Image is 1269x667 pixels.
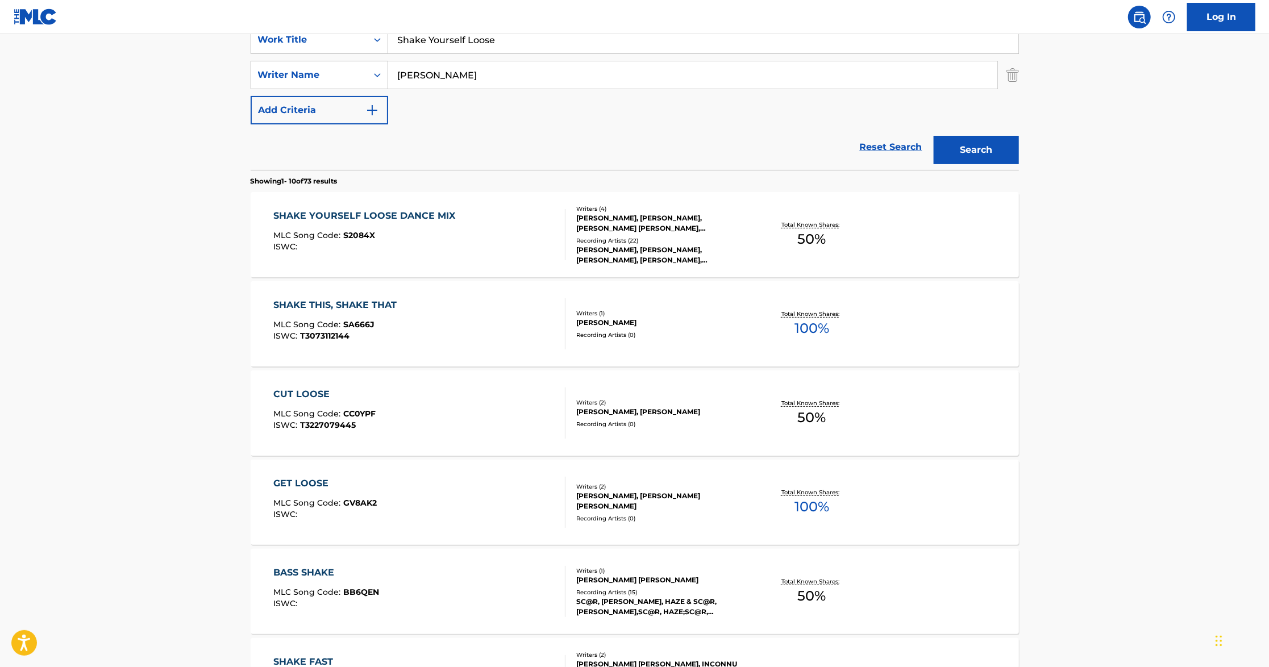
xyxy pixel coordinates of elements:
p: Total Known Shares: [781,488,842,497]
p: Showing 1 - 10 of 73 results [251,176,338,186]
a: SHAKE YOURSELF LOOSE DANCE MIXMLC Song Code:S2084XISWC:Writers (4)[PERSON_NAME], [PERSON_NAME], [... [251,192,1019,277]
span: 50 % [797,586,826,606]
img: Delete Criterion [1006,61,1019,89]
span: ISWC : [273,420,300,430]
div: Writers ( 2 ) [576,651,748,659]
div: Help [1158,6,1180,28]
span: GV8AK2 [343,498,377,508]
span: 100 % [794,497,829,517]
div: SHAKE THIS, SHAKE THAT [273,298,402,312]
img: 9d2ae6d4665cec9f34b9.svg [365,103,379,117]
div: [PERSON_NAME], [PERSON_NAME], [PERSON_NAME], [PERSON_NAME], [PERSON_NAME] [576,245,748,265]
img: search [1133,10,1146,24]
span: MLC Song Code : [273,230,343,240]
p: Total Known Shares: [781,577,842,586]
div: Writers ( 2 ) [576,482,748,491]
span: CC0YPF [343,408,376,419]
span: BB6QEN [343,587,379,597]
div: GET LOOSE [273,477,377,490]
span: MLC Song Code : [273,498,343,508]
button: Add Criteria [251,96,388,124]
span: ISWC : [273,241,300,252]
div: [PERSON_NAME], [PERSON_NAME] [576,407,748,417]
span: ISWC : [273,509,300,519]
span: 100 % [794,318,829,339]
span: MLC Song Code : [273,587,343,597]
span: T3073112144 [300,331,350,341]
span: MLC Song Code : [273,319,343,330]
div: Drag [1216,624,1222,658]
div: Recording Artists ( 0 ) [576,514,748,523]
a: Public Search [1128,6,1151,28]
div: SHAKE YOURSELF LOOSE DANCE MIX [273,209,461,223]
span: MLC Song Code : [273,408,343,419]
img: MLC Logo [14,9,57,25]
img: help [1162,10,1176,24]
div: Writers ( 2 ) [576,398,748,407]
div: Writer Name [258,68,360,82]
a: GET LOOSEMLC Song Code:GV8AK2ISWC:Writers (2)[PERSON_NAME], [PERSON_NAME] [PERSON_NAME]Recording ... [251,460,1019,545]
p: Total Known Shares: [781,310,842,318]
div: [PERSON_NAME], [PERSON_NAME] [PERSON_NAME] [576,491,748,511]
a: SHAKE THIS, SHAKE THATMLC Song Code:SA666JISWC:T3073112144Writers (1)[PERSON_NAME]Recording Artis... [251,281,1019,366]
span: ISWC : [273,331,300,341]
div: Writers ( 4 ) [576,205,748,213]
span: S2084X [343,230,375,240]
div: Recording Artists ( 0 ) [576,420,748,428]
div: Recording Artists ( 0 ) [576,331,748,339]
a: Log In [1187,3,1255,31]
span: 50 % [797,407,826,428]
div: Writers ( 1 ) [576,566,748,575]
button: Search [934,136,1019,164]
a: BASS SHAKEMLC Song Code:BB6QENISWC:Writers (1)[PERSON_NAME] [PERSON_NAME]Recording Artists (15)SC... [251,549,1019,634]
div: [PERSON_NAME] [PERSON_NAME] [576,575,748,585]
iframe: Chat Widget [1212,612,1269,667]
form: Search Form [251,26,1019,170]
div: BASS SHAKE [273,566,379,580]
div: Work Title [258,33,360,47]
span: SA666J [343,319,375,330]
span: 50 % [797,229,826,249]
a: Reset Search [854,135,928,160]
span: ISWC : [273,598,300,608]
div: Recording Artists ( 15 ) [576,588,748,597]
a: CUT LOOSEMLC Song Code:CC0YPFISWC:T3227079445Writers (2)[PERSON_NAME], [PERSON_NAME]Recording Art... [251,370,1019,456]
div: [PERSON_NAME], [PERSON_NAME], [PERSON_NAME] [PERSON_NAME], [PERSON_NAME] [576,213,748,234]
div: Recording Artists ( 22 ) [576,236,748,245]
div: [PERSON_NAME] [576,318,748,328]
p: Total Known Shares: [781,220,842,229]
div: SC@R, [PERSON_NAME], HAZE & SC@R, [PERSON_NAME],SC@R, HAZE;SC@R, HAZE;SC@R [576,597,748,617]
span: T3227079445 [300,420,356,430]
p: Total Known Shares: [781,399,842,407]
div: Writers ( 1 ) [576,309,748,318]
div: CUT LOOSE [273,387,376,401]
